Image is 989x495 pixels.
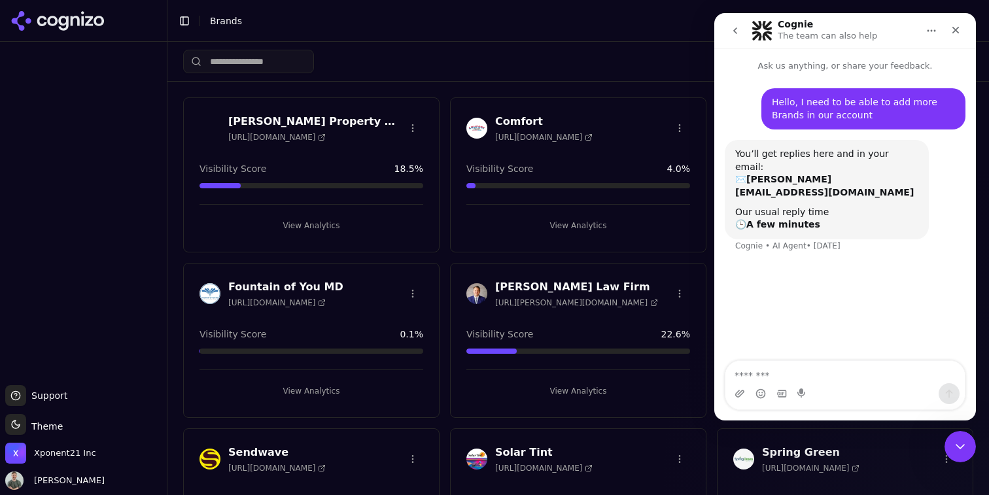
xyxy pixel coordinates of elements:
[495,132,593,143] span: [URL][DOMAIN_NAME]
[400,328,423,341] span: 0.1 %
[495,298,658,308] span: [URL][PERSON_NAME][DOMAIN_NAME]
[200,381,423,401] button: View Analytics
[733,449,754,469] img: Spring Green
[466,283,487,304] img: Johnston Law Firm
[466,162,533,175] span: Visibility Score
[26,421,63,432] span: Theme
[466,118,487,139] img: Comfort
[762,445,859,460] h3: Spring Green
[945,431,976,462] iframe: Intercom live chat
[667,162,690,175] span: 4.0 %
[228,279,343,295] h3: Fountain of You MD
[200,283,220,304] img: Fountain of You MD
[5,471,105,490] button: Open user button
[5,443,26,464] img: Xponent21 Inc
[714,13,976,420] iframe: Intercom live chat
[210,16,242,26] span: Brands
[495,445,593,460] h3: Solar Tint
[210,14,952,27] nav: breadcrumb
[466,328,533,341] span: Visibility Score
[495,463,593,473] span: [URL][DOMAIN_NAME]
[466,449,487,469] img: Solar Tint
[466,381,690,401] button: View Analytics
[200,328,266,341] span: Visibility Score
[228,463,326,473] span: [URL][DOMAIN_NAME]
[29,475,105,486] span: [PERSON_NAME]
[495,279,658,295] h3: [PERSON_NAME] Law Firm
[394,162,423,175] span: 18.5 %
[228,298,326,308] span: [URL][DOMAIN_NAME]
[200,449,220,469] img: Sendwave
[661,328,690,341] span: 22.6 %
[200,118,220,139] img: Byrd Property Management
[228,132,326,143] span: [URL][DOMAIN_NAME]
[228,114,402,129] h3: [PERSON_NAME] Property Management
[466,215,690,236] button: View Analytics
[26,389,67,402] span: Support
[200,215,423,236] button: View Analytics
[228,445,326,460] h3: Sendwave
[5,443,96,464] button: Open organization switcher
[495,114,593,129] h3: Comfort
[200,162,266,175] span: Visibility Score
[762,463,859,473] span: [URL][DOMAIN_NAME]
[34,447,96,459] span: Xponent21 Inc
[5,471,24,490] img: Chuck McCarthy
